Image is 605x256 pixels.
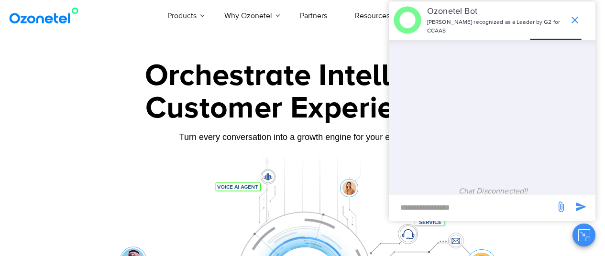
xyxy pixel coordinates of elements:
[572,197,591,216] span: send message
[427,18,564,35] p: [PERSON_NAME] recognized as a Leader by G2 for CCAAS
[394,6,421,34] img: header
[37,85,568,131] div: Customer Experiences
[551,197,571,216] span: send message
[572,224,595,246] button: Close chat
[459,186,528,196] span: Chat Disconnected!!
[37,132,568,142] div: Turn every conversation into a growth engine for your enterprise.
[37,61,568,91] div: Orchestrate Intelligent
[394,199,550,216] div: new-msg-input
[427,5,564,18] p: Ozonetel Bot
[565,11,584,30] span: end chat or minimize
